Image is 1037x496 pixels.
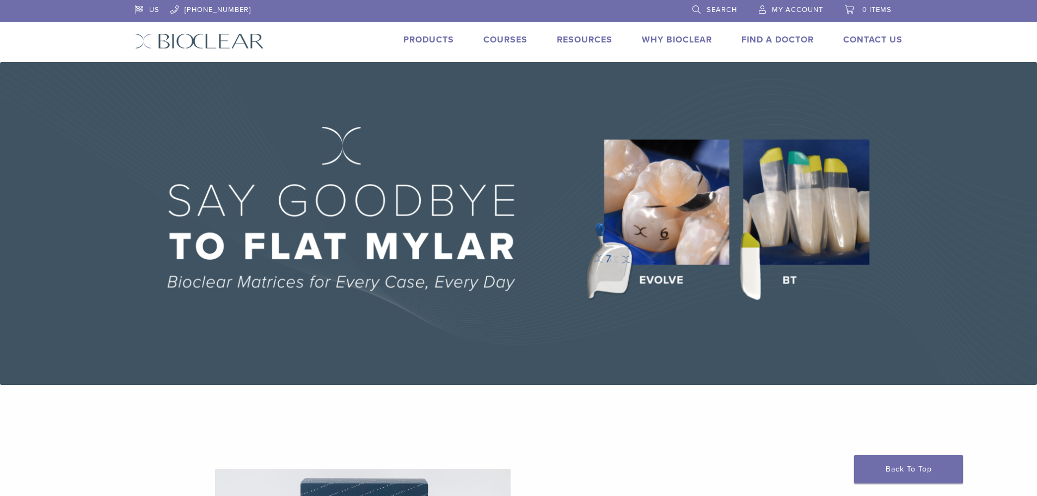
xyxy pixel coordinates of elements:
[642,34,712,45] a: Why Bioclear
[557,34,612,45] a: Resources
[772,5,823,14] span: My Account
[843,34,903,45] a: Contact Us
[403,34,454,45] a: Products
[854,455,963,483] a: Back To Top
[862,5,892,14] span: 0 items
[483,34,527,45] a: Courses
[741,34,814,45] a: Find A Doctor
[707,5,737,14] span: Search
[135,33,264,49] img: Bioclear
